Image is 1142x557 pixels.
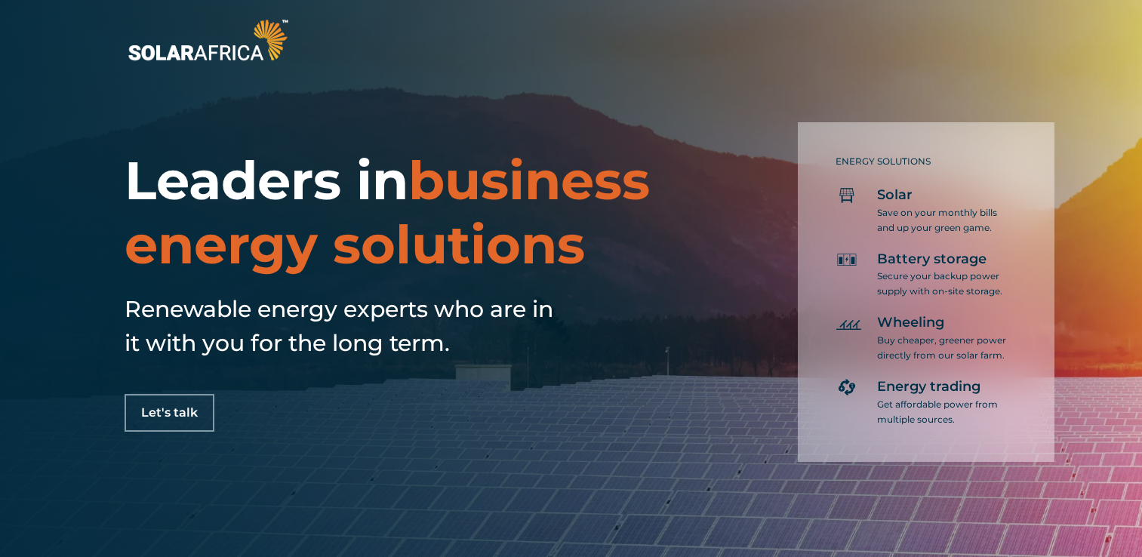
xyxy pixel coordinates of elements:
[877,397,1009,427] p: Get affordable power from multiple sources.
[877,314,944,332] span: Wheeling
[125,394,214,432] a: Let's talk
[125,292,562,360] h5: Renewable energy experts who are in it with you for the long term.
[877,333,1009,363] p: Buy cheaper, greener power directly from our solar farm.
[125,149,670,277] h1: Leaders in
[877,378,980,396] span: Energy trading
[877,269,1009,299] p: Secure your backup power supply with on-site storage.
[877,205,1009,235] p: Save on your monthly bills and up your green game.
[877,186,913,205] span: Solar
[141,407,198,419] span: Let's talk
[836,156,1009,167] h5: ENERGY SOLUTIONS
[877,251,987,269] span: Battery storage
[125,148,650,277] span: business energy solutions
